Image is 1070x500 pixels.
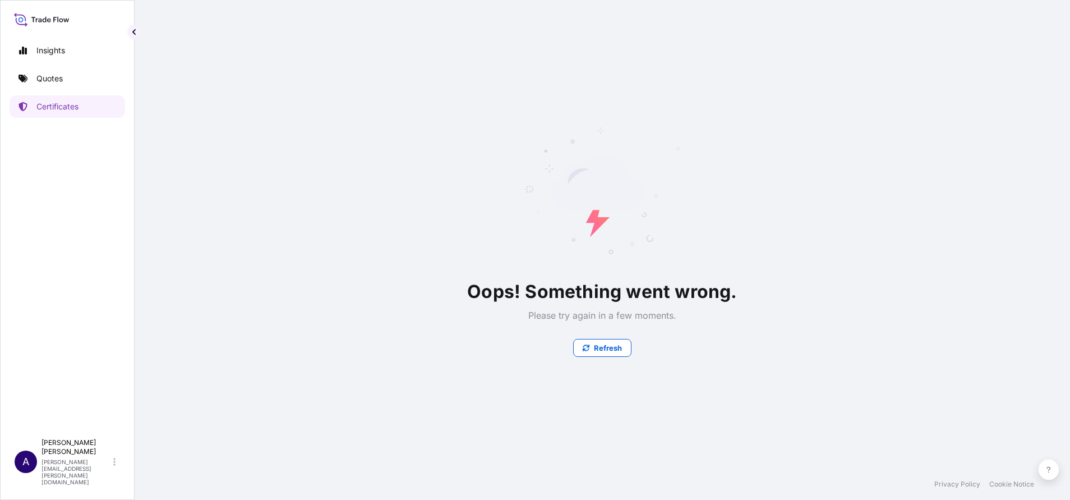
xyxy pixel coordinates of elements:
a: Certificates [10,95,125,118]
a: Insights [10,39,125,62]
button: Refresh [573,339,631,357]
span: A [22,456,29,467]
p: Please try again in a few moments. [467,310,737,321]
p: [PERSON_NAME][EMAIL_ADDRESS][PERSON_NAME][DOMAIN_NAME] [41,458,111,485]
a: Cookie Notice [989,480,1034,489]
p: Refresh [594,342,622,354]
p: Oops! Something went wrong. [467,278,737,305]
p: [PERSON_NAME] [PERSON_NAME] [41,438,111,456]
p: Certificates [36,101,79,112]
p: Insights [36,45,65,56]
a: Privacy Policy [934,480,980,489]
a: Quotes [10,67,125,90]
p: Quotes [36,73,63,84]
